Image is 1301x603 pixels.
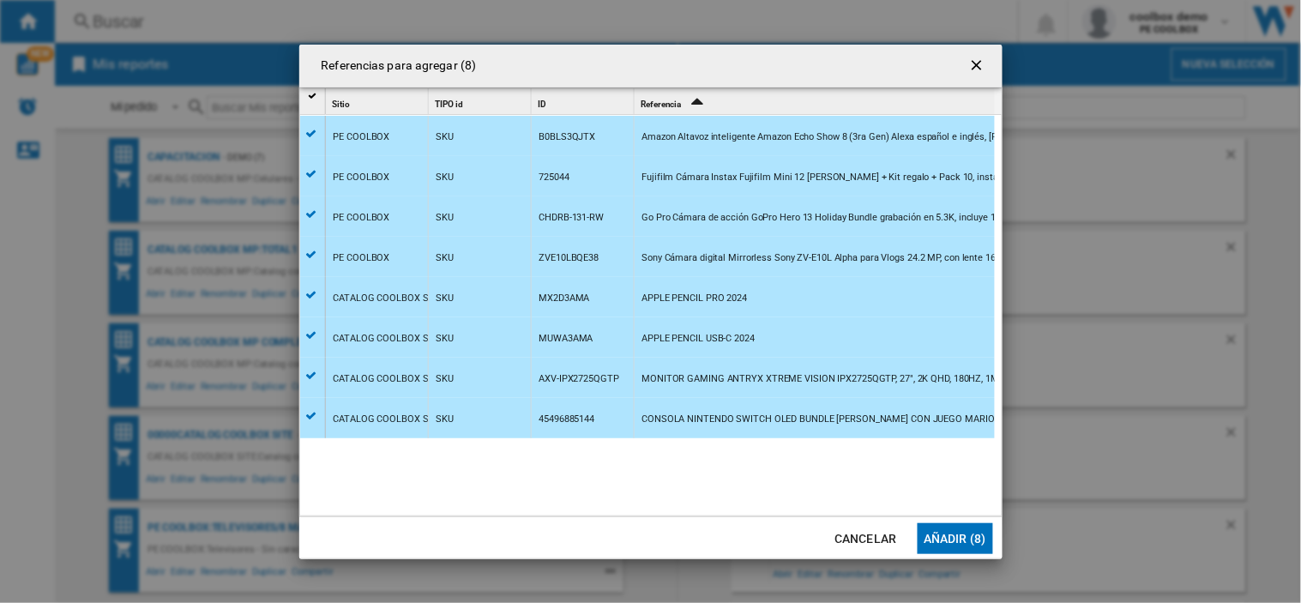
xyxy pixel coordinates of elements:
[437,198,455,238] div: SKU
[334,158,390,197] div: PE COOLBOX
[642,319,756,359] div: APPLE PENCIL USB-C 2024
[437,279,455,318] div: SKU
[437,118,455,157] div: SKU
[437,238,455,278] div: SKU
[334,279,443,318] div: CATALOG COOLBOX SITE
[641,99,682,109] span: Referencia
[642,158,1255,197] div: Fujifilm Cámara Instax Fujifilm Mini 12 [PERSON_NAME] + Kit regalo + Pack 10, instantánea con mod...
[333,99,351,109] span: Sitio
[539,99,547,109] span: ID
[329,88,428,115] div: Sitio Sort None
[334,198,390,238] div: PE COOLBOX
[539,359,620,399] div: AXV-IPX2725QGTP
[642,118,1062,157] div: Amazon Altavoz inteligente Amazon Echo Show 8 (3ra Gen) Alexa español e inglés, [PERSON_NAME]
[638,88,995,115] div: Sort Ascending
[642,279,748,318] div: APPLE PENCIL PRO 2024
[642,359,1006,399] div: MONITOR GAMING ANTRYX XTREME VISION IPX2725QGTP, 27", 2K QHD, 180HZ, 1MS
[638,88,995,115] div: Referencia Sort Ascending
[437,158,455,197] div: SKU
[437,319,455,359] div: SKU
[329,88,428,115] div: Sort None
[539,118,596,157] div: B0BLS3QJTX
[535,88,634,115] div: Sort None
[968,57,989,77] ng-md-icon: getI18NText('BUTTONS.CLOSE_DIALOG')
[961,49,996,83] button: getI18NText('BUTTONS.CLOSE_DIALOG')
[828,523,904,554] button: Cancelar
[437,400,455,439] div: SKU
[535,88,634,115] div: ID Sort None
[432,88,531,115] div: Sort None
[539,319,593,359] div: MUWA3AMA
[313,57,477,75] h4: Referencias para agregar (8)
[334,319,443,359] div: CATALOG COOLBOX SITE
[334,238,390,278] div: PE COOLBOX
[334,118,390,157] div: PE COOLBOX
[642,238,1243,278] div: Sony Cámara digital Mirrorless Sony ZV-E10L Alpha para Vlogs 24.2 MP, con lente 16-50mm, grabació...
[683,99,710,109] span: Sort Ascending
[539,279,590,318] div: MX2D3AMA
[539,400,595,439] div: 45496885144
[436,99,463,109] span: TIPO id
[334,359,443,399] div: CATALOG COOLBOX SITE
[918,523,993,554] button: Añadir (8)
[539,158,569,197] div: 725044
[539,198,605,238] div: CHDRB-131-RW
[642,400,1064,439] div: CONSOLA NINTENDO SWITCH OLED BUNDLE [PERSON_NAME] CON JUEGO MARIO KART 8 DELUXE
[437,359,455,399] div: SKU
[539,238,599,278] div: ZVE10LBQE38
[334,400,443,439] div: CATALOG COOLBOX SITE
[432,88,531,115] div: TIPO id Sort None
